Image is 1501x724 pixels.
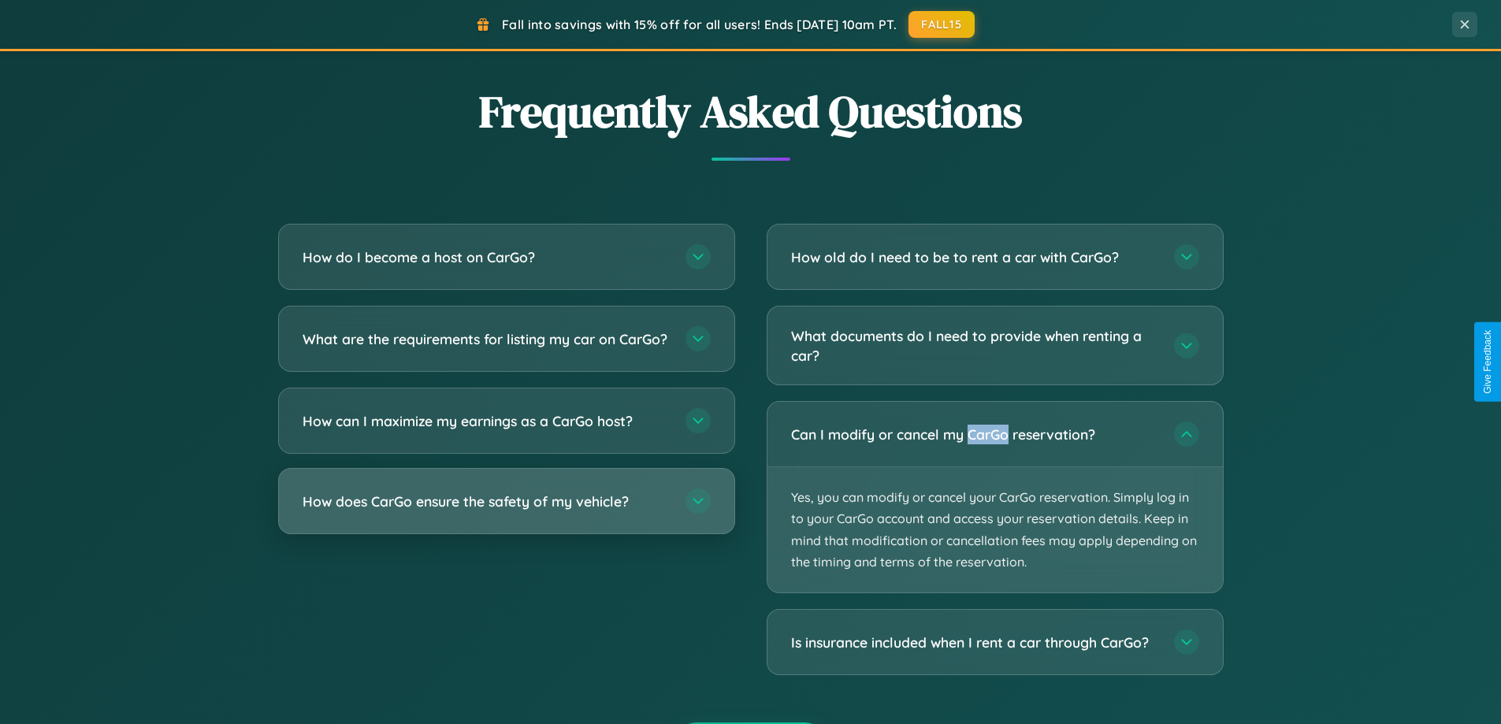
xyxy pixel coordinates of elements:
[303,411,670,431] h3: How can I maximize my earnings as a CarGo host?
[791,247,1158,267] h3: How old do I need to be to rent a car with CarGo?
[791,633,1158,652] h3: Is insurance included when I rent a car through CarGo?
[303,329,670,349] h3: What are the requirements for listing my car on CarGo?
[908,11,975,38] button: FALL15
[303,247,670,267] h3: How do I become a host on CarGo?
[791,425,1158,444] h3: Can I modify or cancel my CarGo reservation?
[303,492,670,511] h3: How does CarGo ensure the safety of my vehicle?
[1482,330,1493,394] div: Give Feedback
[502,17,897,32] span: Fall into savings with 15% off for all users! Ends [DATE] 10am PT.
[278,81,1224,142] h2: Frequently Asked Questions
[791,326,1158,365] h3: What documents do I need to provide when renting a car?
[767,467,1223,592] p: Yes, you can modify or cancel your CarGo reservation. Simply log in to your CarGo account and acc...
